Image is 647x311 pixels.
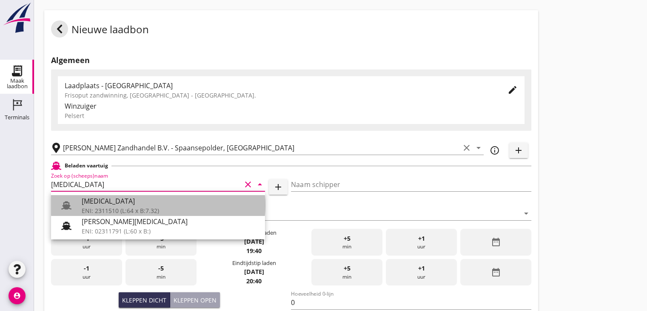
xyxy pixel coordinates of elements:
div: [MEDICAL_DATA] [82,196,258,206]
div: Terminals [5,115,29,120]
input: Losplaats [63,141,460,155]
h2: Algemeen [51,55,531,66]
span: +5 [344,264,351,273]
input: Naam schipper [291,178,531,191]
span: +1 [418,264,425,273]
input: Hoeveelheid 0-lijn [291,296,531,309]
i: account_circle [9,287,26,304]
button: Kleppen dicht [119,292,170,308]
i: add [273,182,283,192]
strong: [DATE] [244,268,264,276]
span: +5 [344,234,351,243]
i: clear [243,179,253,190]
i: info_outline [490,145,500,155]
div: Eindtijdstip laden [232,259,276,267]
div: ENI: 2311510 (L:64 x B:7.32) [82,206,258,215]
div: Kleppen open [174,296,217,305]
i: arrow_drop_down [255,179,265,190]
input: Zoek op (scheeps)naam [51,178,241,191]
div: uur [51,229,122,256]
div: min [125,229,197,256]
div: min [311,259,382,286]
div: uur [51,259,122,286]
strong: [DATE] [244,237,264,245]
span: +1 [418,234,425,243]
div: Nieuwe laadbon [51,20,149,41]
div: uur [386,229,457,256]
i: arrow_drop_down [521,208,531,219]
div: min [311,229,382,256]
div: Winzuiger [65,101,518,111]
div: min [125,259,197,286]
div: uur [386,259,457,286]
span: -5 [158,264,164,273]
i: arrow_drop_down [473,143,484,153]
i: date_range [490,267,501,277]
i: clear [462,143,472,153]
i: add [513,145,524,155]
div: ENI: 02311791 (L:60 x B:) [82,227,258,236]
div: Frisoput zandwinning, [GEOGRAPHIC_DATA] - [GEOGRAPHIC_DATA]. [65,91,494,100]
h2: Beladen vaartuig [65,162,108,170]
i: edit [507,85,518,95]
span: -1 [84,264,89,273]
div: Kleppen dicht [122,296,166,305]
i: date_range [490,237,501,247]
strong: 20:40 [246,277,262,285]
div: Pelsert [65,111,518,120]
img: logo-small.a267ee39.svg [2,2,32,34]
div: Laadplaats - [GEOGRAPHIC_DATA] [65,81,494,91]
div: [PERSON_NAME][MEDICAL_DATA] [82,216,258,227]
button: Kleppen open [170,292,220,308]
strong: 19:40 [246,247,262,255]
